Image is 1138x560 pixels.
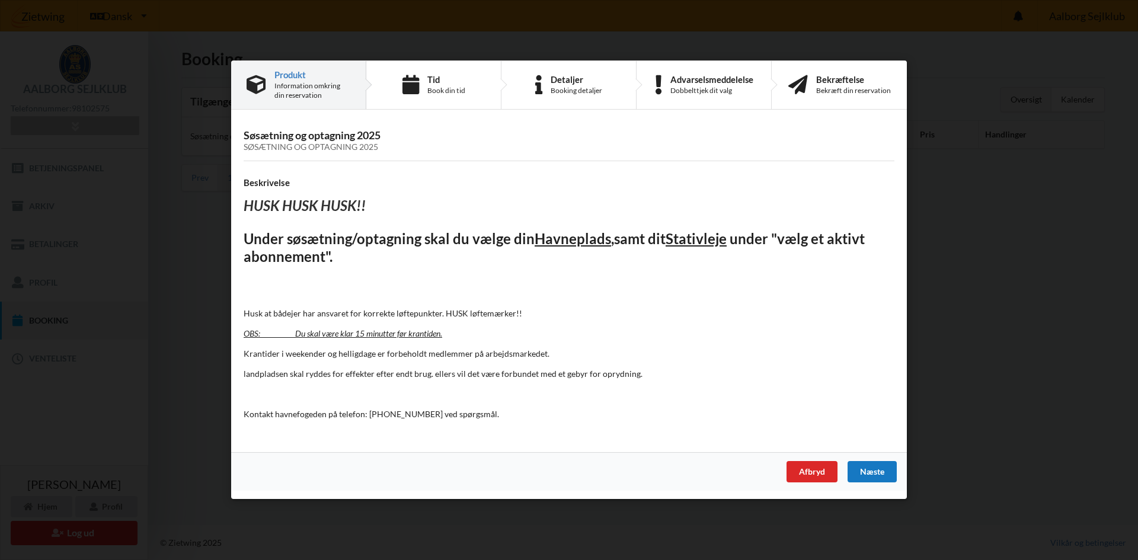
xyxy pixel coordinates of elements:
u: OBS: Du skal være klar 15 minutter før krantiden. [244,328,442,338]
div: Detaljer [551,75,602,84]
u: , [611,230,614,247]
h2: Under søsætning/optagning skal du vælge din samt dit under "vælg et aktivt abonnement". [244,230,894,267]
p: Kontakt havnefogeden på telefon: [PHONE_NUMBER] ved spørgsmål. [244,408,894,420]
div: Afbryd [787,462,837,483]
div: Tid [427,75,465,84]
div: Book din tid [427,86,465,95]
p: Husk at bådejer har ansvaret for korrekte løftepunkter. HUSK løftemærker!! [244,308,894,319]
div: Søsætning og optagning 2025 [244,143,894,153]
p: landpladsen skal ryddes for effekter efter endt brug. ellers vil det være forbundet med et gebyr ... [244,368,894,380]
h3: Søsætning og optagning 2025 [244,129,894,152]
div: Produkt [274,70,350,79]
div: Advarselsmeddelelse [670,75,753,84]
div: Næste [848,462,897,483]
div: Bekræftelse [816,75,891,84]
div: Booking detaljer [551,86,602,95]
u: Havneplads [535,230,611,247]
i: HUSK HUSK HUSK!! [244,197,366,215]
div: Dobbelttjek dit valg [670,86,753,95]
div: Bekræft din reservation [816,86,891,95]
h4: Beskrivelse [244,177,894,188]
u: Stativleje [666,230,727,247]
p: Krantider i weekender og helligdage er forbeholdt medlemmer på arbejdsmarkedet. [244,348,894,360]
div: Information omkring din reservation [274,81,350,100]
